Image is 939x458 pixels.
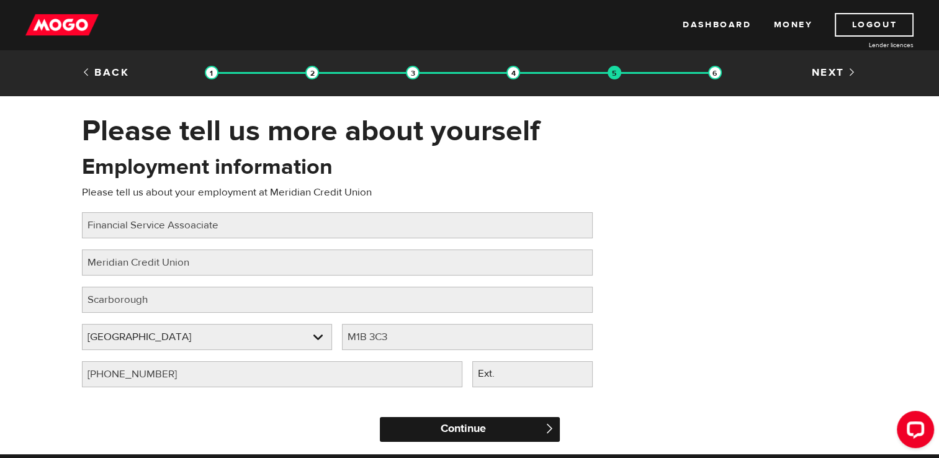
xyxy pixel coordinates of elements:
[506,66,520,79] img: transparent-188c492fd9eaac0f573672f40bb141c2.gif
[82,115,858,147] h1: Please tell us more about yourself
[82,185,593,200] p: Please tell us about your employment at Meridian Credit Union
[887,406,939,458] iframe: LiveChat chat widget
[683,13,751,37] a: Dashboard
[811,66,857,79] a: Next
[380,417,560,442] input: Continue
[82,154,333,180] h2: Employment information
[472,361,520,387] label: Ext.
[82,66,130,79] a: Back
[708,66,722,79] img: transparent-188c492fd9eaac0f573672f40bb141c2.gif
[305,66,319,79] img: transparent-188c492fd9eaac0f573672f40bb141c2.gif
[544,423,555,434] span: 
[205,66,218,79] img: transparent-188c492fd9eaac0f573672f40bb141c2.gif
[406,66,420,79] img: transparent-188c492fd9eaac0f573672f40bb141c2.gif
[608,66,621,79] img: transparent-188c492fd9eaac0f573672f40bb141c2.gif
[820,40,914,50] a: Lender licences
[835,13,914,37] a: Logout
[773,13,812,37] a: Money
[25,13,99,37] img: mogo_logo-11ee424be714fa7cbb0f0f49df9e16ec.png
